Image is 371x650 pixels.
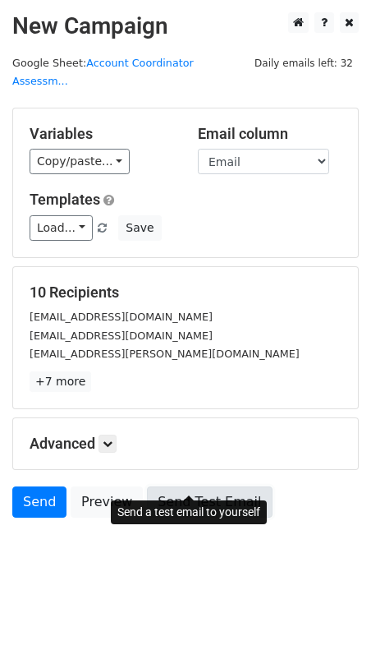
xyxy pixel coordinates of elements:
[12,57,194,88] small: Google Sheet:
[12,12,359,40] h2: New Campaign
[30,149,130,174] a: Copy/paste...
[30,311,213,323] small: [EMAIL_ADDRESS][DOMAIN_NAME]
[30,330,213,342] small: [EMAIL_ADDRESS][DOMAIN_NAME]
[12,57,194,88] a: Account Coordinator Assessm...
[30,125,173,143] h5: Variables
[30,215,93,241] a: Load...
[249,57,359,69] a: Daily emails left: 32
[71,486,143,518] a: Preview
[118,215,161,241] button: Save
[147,486,272,518] a: Send Test Email
[30,371,91,392] a: +7 more
[198,125,341,143] h5: Email column
[111,500,267,524] div: Send a test email to yourself
[30,284,341,302] h5: 10 Recipients
[30,191,100,208] a: Templates
[30,435,341,453] h5: Advanced
[249,54,359,72] span: Daily emails left: 32
[30,348,300,360] small: [EMAIL_ADDRESS][PERSON_NAME][DOMAIN_NAME]
[289,571,371,650] iframe: Chat Widget
[12,486,66,518] a: Send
